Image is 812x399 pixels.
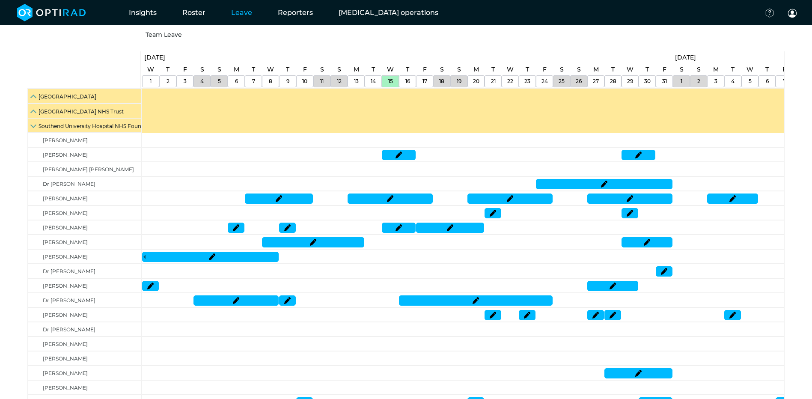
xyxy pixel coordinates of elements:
a: November 6, 2025 [763,63,771,76]
a: October 8, 2025 [267,76,274,87]
span: [PERSON_NAME] [43,253,88,260]
a: October 17, 2025 [421,63,429,76]
a: October 18, 2025 [437,76,446,87]
a: November 3, 2025 [712,76,720,87]
a: October 24, 2025 [541,63,549,76]
a: October 23, 2025 [522,76,532,87]
a: October 16, 2025 [403,76,412,87]
a: October 2, 2025 [164,76,172,87]
a: November 1, 2025 [673,51,698,64]
a: October 23, 2025 [523,63,531,76]
a: October 5, 2025 [215,63,223,76]
a: October 5, 2025 [216,76,223,87]
a: October 26, 2025 [575,63,583,76]
a: October 15, 2025 [385,63,396,76]
a: October 14, 2025 [369,63,377,76]
span: [GEOGRAPHIC_DATA] NHS Trust [39,108,124,115]
a: October 15, 2025 [386,76,395,87]
a: November 5, 2025 [747,76,754,87]
a: October 29, 2025 [625,76,635,87]
a: November 3, 2025 [711,63,721,76]
a: October 19, 2025 [455,63,463,76]
span: [PERSON_NAME] [43,384,88,391]
a: October 12, 2025 [335,76,344,87]
a: November 1, 2025 [678,63,686,76]
span: [PERSON_NAME] [43,312,88,318]
a: October 18, 2025 [438,63,446,76]
a: October 17, 2025 [420,76,429,87]
a: October 27, 2025 [591,63,601,76]
span: [PERSON_NAME] [43,137,88,143]
span: [PERSON_NAME] [43,152,88,158]
a: October 9, 2025 [284,63,291,76]
a: October 28, 2025 [608,76,619,87]
a: Team Leave [146,31,182,39]
a: October 6, 2025 [232,63,241,76]
a: October 9, 2025 [284,76,291,87]
a: October 11, 2025 [318,63,326,76]
img: brand-opti-rad-logos-blue-and-white-d2f68631ba2948856bd03f2d395fb146ddc8fb01b4b6e9315ea85fa773367... [17,4,86,21]
a: October 3, 2025 [181,76,189,87]
a: October 2, 2025 [164,63,172,76]
a: October 20, 2025 [471,63,481,76]
a: October 27, 2025 [591,76,601,87]
a: October 21, 2025 [489,63,497,76]
a: October 14, 2025 [369,76,378,87]
a: November 7, 2025 [781,76,788,87]
a: October 8, 2025 [265,63,276,76]
span: [PERSON_NAME] [43,283,88,289]
a: October 1, 2025 [148,76,154,87]
a: October 7, 2025 [250,76,257,87]
a: October 3, 2025 [181,63,189,76]
a: October 30, 2025 [642,76,653,87]
span: [PERSON_NAME] [PERSON_NAME] [43,166,134,173]
a: October 26, 2025 [574,76,584,87]
a: November 6, 2025 [764,76,771,87]
a: October 13, 2025 [351,63,361,76]
a: October 22, 2025 [505,63,516,76]
a: November 5, 2025 [744,63,755,76]
span: Southend University Hospital NHS Foundation Trust [39,123,173,129]
a: November 7, 2025 [780,63,788,76]
a: October 4, 2025 [198,63,206,76]
a: November 2, 2025 [695,76,702,87]
span: [PERSON_NAME] [43,355,88,362]
a: November 1, 2025 [678,76,684,87]
span: Dr [PERSON_NAME] [43,326,95,333]
a: October 1, 2025 [142,51,167,64]
span: [PERSON_NAME] [43,224,88,231]
a: October 19, 2025 [455,76,464,87]
a: October 1, 2025 [145,63,156,76]
a: October 10, 2025 [301,63,309,76]
a: October 6, 2025 [233,76,240,87]
a: October 10, 2025 [300,76,309,87]
a: November 4, 2025 [729,76,737,87]
a: October 7, 2025 [250,63,257,76]
a: October 16, 2025 [404,63,411,76]
span: [PERSON_NAME] [43,239,88,245]
span: [PERSON_NAME] [43,195,88,202]
a: October 31, 2025 [660,76,669,87]
a: October 24, 2025 [539,76,550,87]
span: [GEOGRAPHIC_DATA] [39,93,96,100]
a: October 13, 2025 [352,76,361,87]
a: October 22, 2025 [505,76,515,87]
span: Dr [PERSON_NAME] [43,268,95,274]
span: [PERSON_NAME] [43,341,88,347]
span: [PERSON_NAME] [43,210,88,216]
span: Dr [PERSON_NAME] [43,181,95,187]
a: October 4, 2025 [198,76,206,87]
a: October 25, 2025 [556,76,567,87]
a: October 20, 2025 [471,76,482,87]
a: October 29, 2025 [625,63,636,76]
a: October 28, 2025 [609,63,617,76]
a: October 25, 2025 [558,63,566,76]
a: October 12, 2025 [335,63,343,76]
span: Dr [PERSON_NAME] [43,297,95,304]
a: October 21, 2025 [489,76,498,87]
a: November 2, 2025 [695,63,703,76]
a: November 4, 2025 [729,63,737,76]
span: [PERSON_NAME] [43,370,88,376]
a: October 11, 2025 [318,76,326,87]
a: October 31, 2025 [660,63,669,76]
